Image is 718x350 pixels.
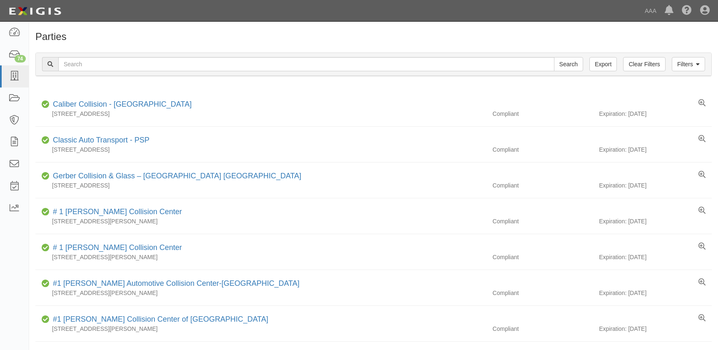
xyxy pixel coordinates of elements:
[42,137,50,143] i: Compliant
[599,110,712,118] div: Expiration: [DATE]
[599,325,712,333] div: Expiration: [DATE]
[486,325,599,333] div: Compliant
[35,289,486,297] div: [STREET_ADDRESS][PERSON_NAME]
[50,242,182,253] div: # 1 Cochran Collision Center
[698,99,706,107] a: View results summary
[53,315,268,323] a: #1 [PERSON_NAME] Collision Center of [GEOGRAPHIC_DATA]
[42,281,50,287] i: Compliant
[641,2,661,19] a: AAA
[53,136,149,144] a: Classic Auto Transport - PSP
[50,135,149,146] div: Classic Auto Transport - PSP
[554,57,583,71] input: Search
[672,57,705,71] a: Filters
[50,314,268,325] div: #1 Cochran Collision Center of Greensburg
[50,99,191,110] div: Caliber Collision - Gainesville
[35,325,486,333] div: [STREET_ADDRESS][PERSON_NAME]
[42,173,50,179] i: Compliant
[53,207,182,216] a: # 1 [PERSON_NAME] Collision Center
[53,100,191,108] a: Caliber Collision - [GEOGRAPHIC_DATA]
[682,6,692,16] i: Help Center - Complianz
[50,171,301,182] div: Gerber Collision & Glass – Houston Brighton
[35,181,486,190] div: [STREET_ADDRESS]
[698,242,706,251] a: View results summary
[42,209,50,215] i: Compliant
[599,145,712,154] div: Expiration: [DATE]
[698,314,706,322] a: View results summary
[599,217,712,225] div: Expiration: [DATE]
[589,57,617,71] a: Export
[53,243,182,252] a: # 1 [PERSON_NAME] Collision Center
[15,55,26,62] div: 74
[698,171,706,179] a: View results summary
[50,207,182,217] div: # 1 Cochran Collision Center
[53,279,300,287] a: #1 [PERSON_NAME] Automotive Collision Center-[GEOGRAPHIC_DATA]
[42,317,50,322] i: Compliant
[486,289,599,297] div: Compliant
[35,145,486,154] div: [STREET_ADDRESS]
[698,207,706,215] a: View results summary
[53,172,301,180] a: Gerber Collision & Glass – [GEOGRAPHIC_DATA] [GEOGRAPHIC_DATA]
[623,57,665,71] a: Clear Filters
[6,4,64,19] img: logo-5460c22ac91f19d4615b14bd174203de0afe785f0fc80cf4dbbc73dc1793850b.png
[486,253,599,261] div: Compliant
[35,253,486,261] div: [STREET_ADDRESS][PERSON_NAME]
[698,135,706,143] a: View results summary
[486,217,599,225] div: Compliant
[486,181,599,190] div: Compliant
[35,110,486,118] div: [STREET_ADDRESS]
[486,145,599,154] div: Compliant
[599,253,712,261] div: Expiration: [DATE]
[486,110,599,118] div: Compliant
[599,289,712,297] div: Expiration: [DATE]
[42,102,50,107] i: Compliant
[58,57,554,71] input: Search
[50,278,300,289] div: #1 Cochran Automotive Collision Center-Monroeville
[35,31,712,42] h1: Parties
[698,278,706,287] a: View results summary
[599,181,712,190] div: Expiration: [DATE]
[42,245,50,251] i: Compliant
[35,217,486,225] div: [STREET_ADDRESS][PERSON_NAME]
